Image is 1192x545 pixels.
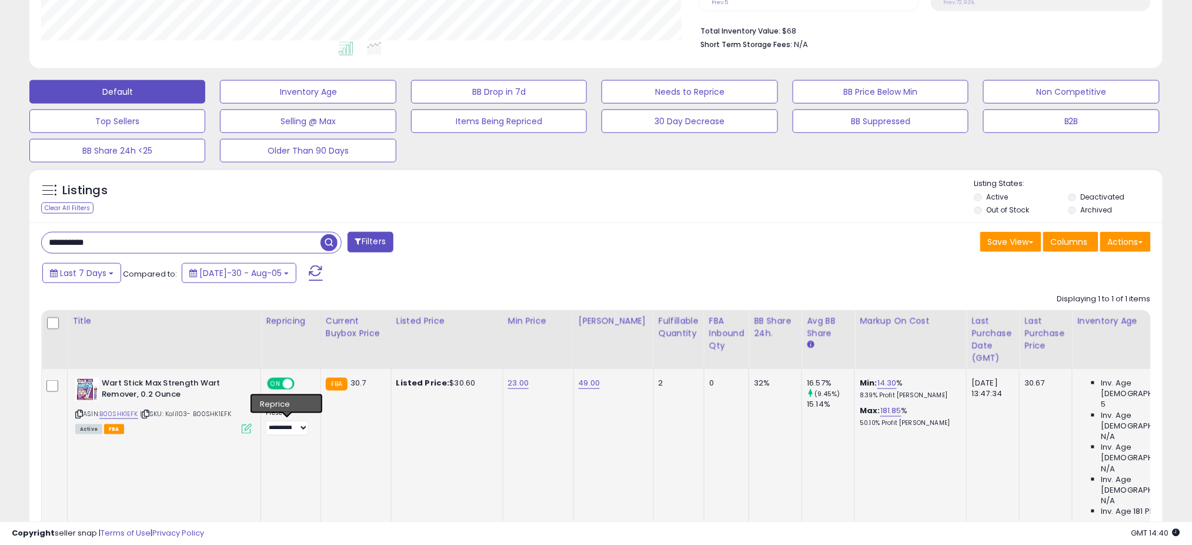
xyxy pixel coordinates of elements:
[1043,232,1098,252] button: Columns
[1101,496,1115,506] span: N/A
[1100,232,1151,252] button: Actions
[101,527,151,539] a: Terms of Use
[152,527,204,539] a: Privacy Policy
[266,315,316,327] div: Repricing
[700,26,780,36] b: Total Inventory Value:
[266,409,312,436] div: Preset:
[1131,527,1180,539] span: 2025-08-13 14:40 GMT
[983,109,1159,133] button: B2B
[182,263,296,283] button: [DATE]-30 - Aug-05
[326,315,386,340] div: Current Buybox Price
[659,315,699,340] div: Fulfillable Quantity
[709,315,744,352] div: FBA inbound Qty
[266,396,312,407] div: Amazon AI *
[411,80,587,104] button: BB Drop in 7d
[855,310,967,369] th: The percentage added to the cost of goods (COGS) that forms the calculator for Min & Max prices.
[29,139,205,162] button: BB Share 24h <25
[860,378,957,400] div: %
[350,377,366,388] span: 30.7
[971,378,1010,399] div: [DATE] 13:47:34
[602,80,777,104] button: Needs to Reprice
[807,378,854,388] div: 16.57%
[860,377,877,388] b: Min:
[1024,315,1067,352] div: Last Purchase Price
[396,315,498,327] div: Listed Price
[396,377,450,388] b: Listed Price:
[326,378,348,391] small: FBA
[220,109,396,133] button: Selling @ Max
[987,205,1030,215] label: Out of Stock
[793,109,969,133] button: BB Suppressed
[709,378,740,388] div: 0
[508,315,569,327] div: Min Price
[268,379,283,389] span: ON
[659,378,695,388] div: 2
[754,315,797,340] div: BB Share 24h.
[602,109,777,133] button: 30 Day Decrease
[293,379,312,389] span: OFF
[29,109,205,133] button: Top Sellers
[99,409,138,419] a: B00SHK1EFK
[983,80,1159,104] button: Non Competitive
[860,391,957,400] p: 8.39% Profit [PERSON_NAME]
[793,80,969,104] button: BB Price Below Min
[1101,506,1163,517] span: Inv. Age 181 Plus:
[62,182,108,199] h5: Listings
[860,419,957,427] p: 50.10% Profit [PERSON_NAME]
[60,267,106,279] span: Last 7 Days
[411,109,587,133] button: Items Being Repriced
[579,377,600,389] a: 49.00
[1101,399,1106,410] span: 5
[807,399,854,410] div: 15.14%
[123,268,177,280] span: Compared to:
[12,527,55,539] strong: Copyright
[12,528,204,539] div: seller snap | |
[1057,294,1151,305] div: Displaying 1 to 1 of 1 items
[75,378,99,401] img: 514MtJsUmHL._SL40_.jpg
[1024,378,1063,388] div: 30.67
[880,405,901,417] a: 181.85
[860,406,957,427] div: %
[1051,236,1088,248] span: Columns
[199,267,282,279] span: [DATE]-30 - Aug-05
[348,232,393,252] button: Filters
[807,315,850,340] div: Avg BB Share
[807,340,814,350] small: Avg BB Share.
[980,232,1041,252] button: Save View
[1101,431,1115,442] span: N/A
[974,178,1163,190] p: Listing States:
[860,315,961,327] div: Markup on Cost
[140,409,231,418] span: | SKU: Koli103- B00SHK1EFK
[42,263,121,283] button: Last 7 Days
[29,80,205,104] button: Default
[971,315,1014,364] div: Last Purchase Date (GMT)
[1080,205,1112,215] label: Archived
[579,315,649,327] div: [PERSON_NAME]
[220,80,396,104] button: Inventory Age
[815,389,840,398] small: (9.45%)
[794,39,808,50] span: N/A
[396,378,494,388] div: $30.60
[102,378,245,403] b: Wart Stick Max Strength Wart Remover, 0.2 Ounce
[700,39,792,49] b: Short Term Storage Fees:
[508,377,529,389] a: 23.00
[700,23,1142,37] li: $68
[220,139,396,162] button: Older Than 90 Days
[860,405,880,416] b: Max:
[75,378,252,433] div: ASIN:
[987,192,1009,202] label: Active
[72,315,256,327] div: Title
[104,424,124,434] span: FBA
[754,378,793,388] div: 32%
[75,424,102,434] span: All listings currently available for purchase on Amazon
[1080,192,1124,202] label: Deactivated
[877,377,897,389] a: 14.30
[1101,464,1115,474] span: N/A
[41,202,94,214] div: Clear All Filters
